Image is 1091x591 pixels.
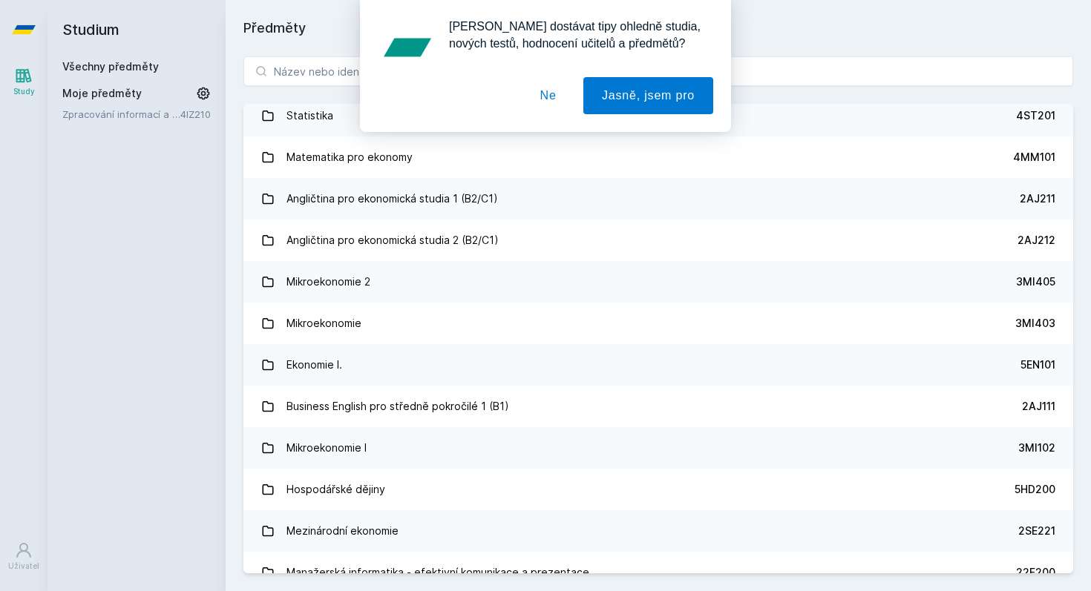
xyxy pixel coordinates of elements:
[1018,233,1055,248] div: 2AJ212
[1022,399,1055,414] div: 2AJ111
[1020,191,1055,206] div: 2AJ211
[243,219,1073,261] a: Angličtina pro ekonomická studia 2 (B2/C1) 2AJ212
[243,469,1073,510] a: Hospodářské dějiny 5HD200
[243,303,1073,344] a: Mikroekonomie 3MI403
[286,308,361,338] div: Mikroekonomie
[286,516,399,546] div: Mezinárodní ekonomie
[243,510,1073,552] a: Mezinárodní ekonomie 2SE221
[243,427,1073,469] a: Mikroekonomie I 3MI102
[243,344,1073,386] a: Ekonomie I. 5EN101
[286,475,385,504] div: Hospodářské dějiny
[1015,482,1055,497] div: 5HD200
[1013,150,1055,165] div: 4MM101
[1018,440,1055,455] div: 3MI102
[378,18,437,77] img: notification icon
[286,225,499,255] div: Angličtina pro ekonomická studia 2 (B2/C1)
[1020,357,1055,372] div: 5EN101
[8,561,39,572] div: Uživatel
[243,386,1073,427] a: Business English pro středně pokročilé 1 (B1) 2AJ111
[1018,524,1055,538] div: 2SE221
[243,136,1073,178] a: Matematika pro ekonomy 4MM101
[583,77,713,114] button: Jasně, jsem pro
[286,558,589,587] div: Manažerská informatika - efektivní komunikace a prezentace
[286,350,342,380] div: Ekonomie I.
[1015,316,1055,331] div: 3MI403
[522,77,575,114] button: Ne
[1016,274,1055,289] div: 3MI405
[286,433,367,463] div: Mikroekonomie I
[286,267,370,297] div: Mikroekonomie 2
[286,184,498,214] div: Angličtina pro ekonomická studia 1 (B2/C1)
[286,142,413,172] div: Matematika pro ekonomy
[243,261,1073,303] a: Mikroekonomie 2 3MI405
[3,534,45,579] a: Uživatel
[286,392,509,421] div: Business English pro středně pokročilé 1 (B1)
[437,18,713,52] div: [PERSON_NAME] dostávat tipy ohledně studia, nových testů, hodnocení učitelů a předmětů?
[1016,565,1055,580] div: 22F200
[243,178,1073,219] a: Angličtina pro ekonomická studia 1 (B2/C1) 2AJ211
